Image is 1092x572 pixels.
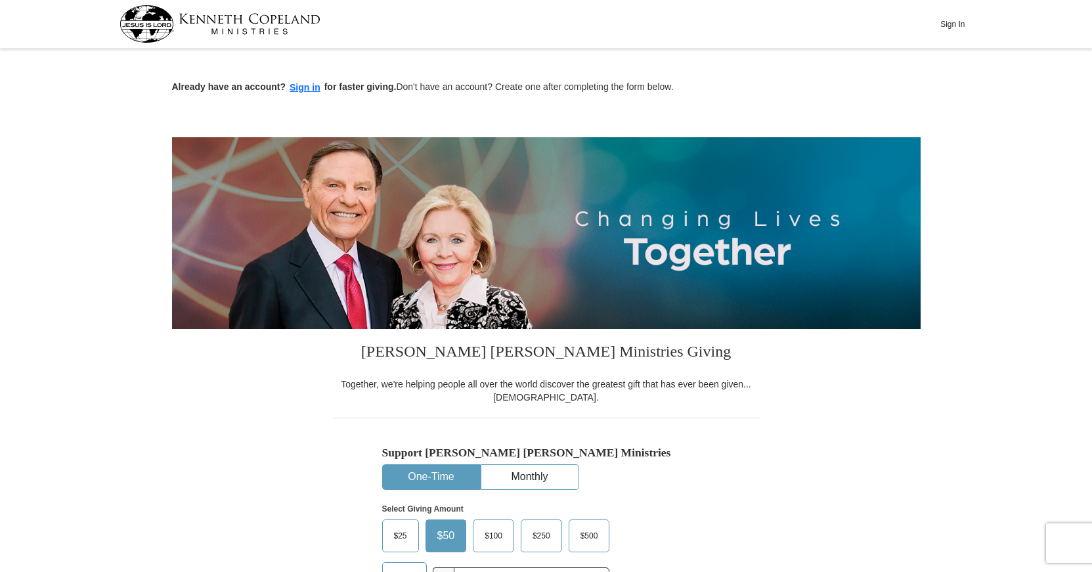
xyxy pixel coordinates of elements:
[172,80,921,95] p: Don't have an account? Create one after completing the form below.
[172,81,397,92] strong: Already have an account? for faster giving.
[382,446,710,460] h5: Support [PERSON_NAME] [PERSON_NAME] Ministries
[431,526,462,546] span: $50
[120,5,320,43] img: kcm-header-logo.svg
[933,14,972,34] button: Sign In
[382,504,464,514] strong: Select Giving Amount
[481,465,579,489] button: Monthly
[574,526,605,546] span: $500
[387,526,414,546] span: $25
[333,378,760,404] div: Together, we're helping people all over the world discover the greatest gift that has ever been g...
[333,329,760,378] h3: [PERSON_NAME] [PERSON_NAME] Ministries Giving
[526,526,557,546] span: $250
[383,465,480,489] button: One-Time
[286,80,324,95] button: Sign in
[478,526,509,546] span: $100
